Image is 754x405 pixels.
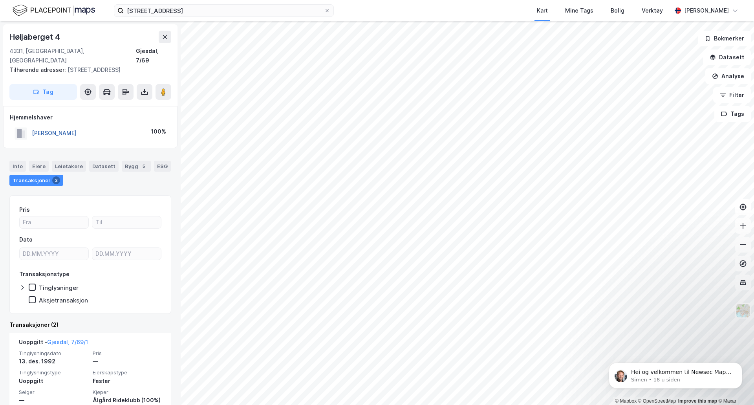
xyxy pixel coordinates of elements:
div: Uoppgitt [19,376,88,386]
div: Transaksjoner [9,175,63,186]
input: DD.MM.YYYY [92,248,161,260]
div: [PERSON_NAME] [684,6,729,15]
button: Analyse [705,68,751,84]
a: Mapbox [615,398,637,404]
div: 4331, [GEOGRAPHIC_DATA], [GEOGRAPHIC_DATA] [9,46,136,65]
div: Aksjetransaksjon [39,297,88,304]
div: Leietakere [52,161,86,172]
a: OpenStreetMap [638,398,676,404]
input: Fra [20,216,88,228]
div: Info [9,161,26,172]
div: Eiere [29,161,49,172]
div: Verktøy [642,6,663,15]
div: 2 [52,176,60,184]
div: Fester [93,376,162,386]
div: [STREET_ADDRESS] [9,65,165,75]
div: Kart [537,6,548,15]
div: Dato [19,235,33,244]
span: Eierskapstype [93,369,162,376]
div: — [19,396,88,405]
div: Uoppgitt - [19,337,88,350]
button: Datasett [703,49,751,65]
span: Kjøper [93,389,162,396]
span: Pris [93,350,162,357]
iframe: Intercom notifications melding [597,346,754,401]
span: Tinglysningstype [19,369,88,376]
div: 13. des. 1992 [19,357,88,366]
div: Tinglysninger [39,284,79,291]
div: 100% [151,127,166,136]
button: Bokmerker [698,31,751,46]
div: Transaksjoner (2) [9,320,171,330]
div: Høljaberget 4 [9,31,61,43]
div: Hjemmelshaver [10,113,171,122]
div: — [93,357,162,366]
input: DD.MM.YYYY [20,248,88,260]
span: Selger [19,389,88,396]
button: Tags [714,106,751,122]
div: Bolig [611,6,624,15]
div: 5 [140,162,148,170]
a: Improve this map [678,398,717,404]
div: ESG [154,161,171,172]
div: Ålgård Rideklubb (100%) [93,396,162,405]
div: Pris [19,205,30,214]
div: Transaksjonstype [19,269,70,279]
img: Z [736,303,750,318]
a: Gjesdal, 7/69/1 [47,339,88,345]
div: Gjesdal, 7/69 [136,46,171,65]
div: Datasett [89,161,119,172]
img: logo.f888ab2527a4732fd821a326f86c7f29.svg [13,4,95,17]
button: Tag [9,84,77,100]
input: Til [92,216,161,228]
button: Filter [713,87,751,103]
div: Bygg [122,161,151,172]
span: Tinglysningsdato [19,350,88,357]
input: Søk på adresse, matrikkel, gårdeiere, leietakere eller personer [124,5,324,16]
span: Tilhørende adresser: [9,66,68,73]
div: Mine Tags [565,6,593,15]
